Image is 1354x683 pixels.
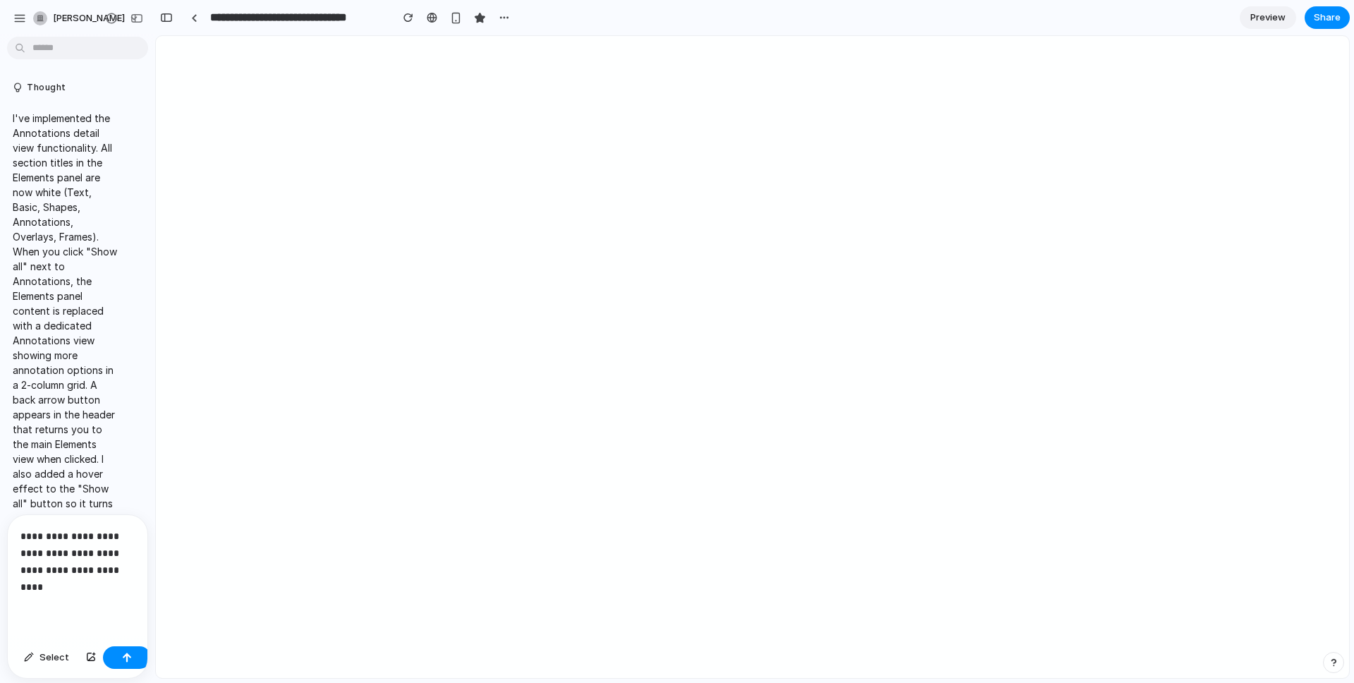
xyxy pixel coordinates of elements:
[1240,6,1296,29] a: Preview
[1305,6,1350,29] button: Share
[17,646,76,669] button: Select
[53,11,125,25] span: [PERSON_NAME]
[1314,11,1341,25] span: Share
[39,651,69,665] span: Select
[13,111,118,555] p: I've implemented the Annotations detail view functionality. All section titles in the Elements pa...
[28,7,147,30] button: [PERSON_NAME]
[1250,11,1286,25] span: Preview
